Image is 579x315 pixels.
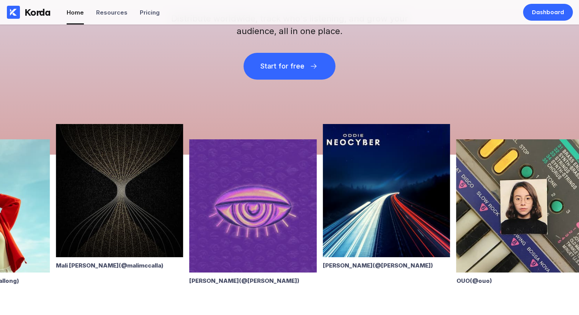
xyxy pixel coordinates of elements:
button: Start for free [244,53,335,80]
div: Start for free [260,62,304,70]
div: Pricing [140,9,160,16]
div: Mali [PERSON_NAME] (@ malimccalla ) [56,262,183,269]
div: Dashboard [532,8,564,16]
div: [PERSON_NAME] (@ [PERSON_NAME] ) [189,277,317,284]
div: Resources [96,9,128,16]
img: Oddie [323,124,450,257]
h2: Distribute worldwide, track who's listening, and grow your audience, all in one place. [167,12,412,38]
a: Dashboard [523,4,573,21]
img: Tennin [189,139,317,273]
img: Mali McCalla [56,124,183,257]
div: [PERSON_NAME] (@ [PERSON_NAME] ) [323,262,450,269]
div: Home [67,9,84,16]
div: Korda [25,7,51,18]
